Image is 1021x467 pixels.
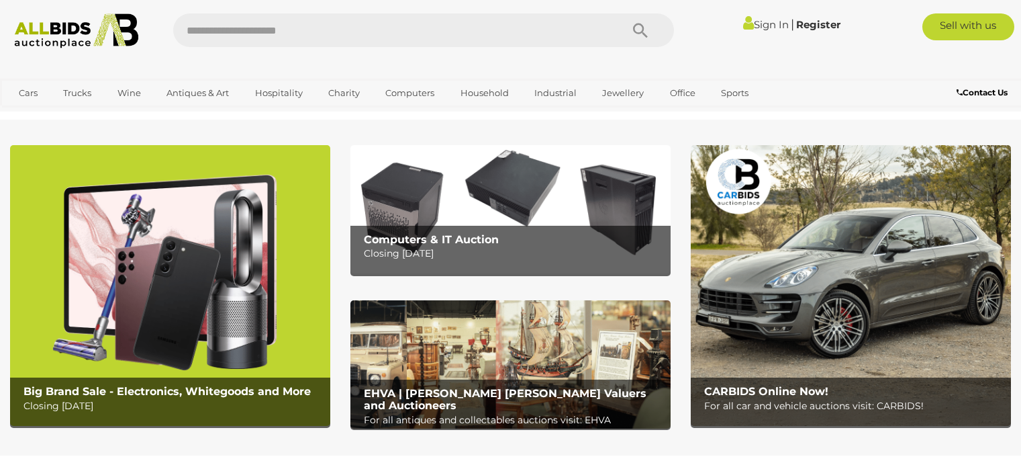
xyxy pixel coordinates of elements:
[922,13,1014,40] a: Sell with us
[109,82,150,104] a: Wine
[661,82,704,104] a: Office
[350,300,671,429] img: EHVA | Evans Hastings Valuers and Auctioneers
[350,300,671,429] a: EHVA | Evans Hastings Valuers and Auctioneers EHVA | [PERSON_NAME] [PERSON_NAME] Valuers and Auct...
[593,82,652,104] a: Jewellery
[350,145,671,273] a: Computers & IT Auction Computers & IT Auction Closing [DATE]
[10,145,330,426] a: Big Brand Sale - Electronics, Whitegoods and More Big Brand Sale - Electronics, Whitegoods and Mo...
[7,13,146,48] img: Allbids.com.au
[10,104,123,126] a: [GEOGRAPHIC_DATA]
[158,82,238,104] a: Antiques & Art
[350,145,671,273] img: Computers & IT Auction
[10,145,330,426] img: Big Brand Sale - Electronics, Whitegoods and More
[526,82,585,104] a: Industrial
[791,17,794,32] span: |
[23,385,311,398] b: Big Brand Sale - Electronics, Whitegoods and More
[10,82,46,104] a: Cars
[320,82,369,104] a: Charity
[364,412,664,429] p: For all antiques and collectables auctions visit: EHVA
[704,398,1004,415] p: For all car and vehicle auctions visit: CARBIDS!
[743,18,789,31] a: Sign In
[452,82,518,104] a: Household
[54,82,100,104] a: Trucks
[957,85,1011,100] a: Contact Us
[691,145,1011,426] a: CARBIDS Online Now! CARBIDS Online Now! For all car and vehicle auctions visit: CARBIDS!
[377,82,443,104] a: Computers
[957,87,1008,97] b: Contact Us
[607,13,674,47] button: Search
[691,145,1011,426] img: CARBIDS Online Now!
[712,82,757,104] a: Sports
[246,82,311,104] a: Hospitality
[23,398,324,415] p: Closing [DATE]
[364,233,499,246] b: Computers & IT Auction
[364,245,664,262] p: Closing [DATE]
[704,385,828,398] b: CARBIDS Online Now!
[364,387,646,412] b: EHVA | [PERSON_NAME] [PERSON_NAME] Valuers and Auctioneers
[796,18,840,31] a: Register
